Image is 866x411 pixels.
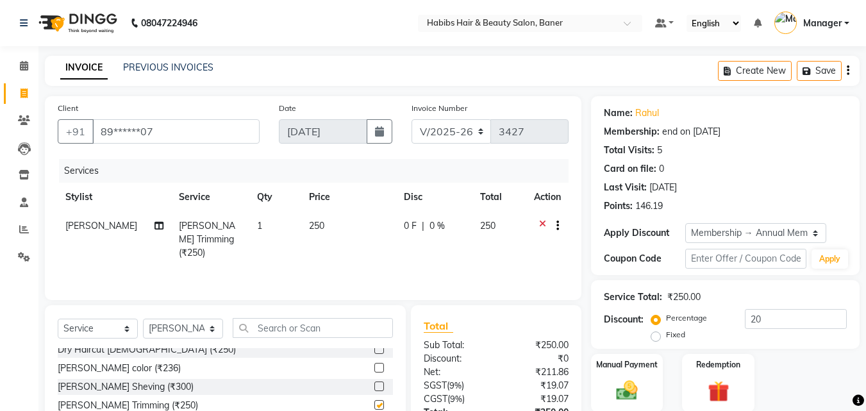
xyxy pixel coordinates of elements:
[685,249,806,269] input: Enter Offer / Coupon Code
[233,318,393,338] input: Search or Scan
[662,125,720,138] div: end on [DATE]
[604,162,656,176] div: Card on file:
[123,62,213,73] a: PREVIOUS INVOICES
[797,61,842,81] button: Save
[649,181,677,194] div: [DATE]
[701,378,736,405] img: _gift.svg
[666,329,685,340] label: Fixed
[496,339,578,352] div: ₹250.00
[422,219,424,233] span: |
[696,359,740,371] label: Redemption
[604,313,644,326] div: Discount:
[309,220,324,231] span: 250
[59,159,578,183] div: Services
[635,106,659,120] a: Rahul
[604,252,685,265] div: Coupon Code
[414,339,496,352] div: Sub Total:
[774,12,797,34] img: Manager
[604,144,654,157] div: Total Visits:
[496,392,578,406] div: ₹19.07
[396,183,472,212] th: Disc
[657,144,662,157] div: 5
[429,219,445,233] span: 0 %
[449,380,462,390] span: 9%
[480,220,495,231] span: 250
[404,219,417,233] span: 0 F
[596,359,658,371] label: Manual Payment
[424,319,453,333] span: Total
[496,365,578,379] div: ₹211.86
[414,365,496,379] div: Net:
[33,5,121,41] img: logo
[610,378,644,403] img: _cash.svg
[92,119,260,144] input: Search by Name/Mobile/Email/Code
[58,119,94,144] button: +91
[414,352,496,365] div: Discount:
[179,220,235,258] span: [PERSON_NAME] Trimming (₹250)
[60,56,108,80] a: INVOICE
[803,17,842,30] span: Manager
[412,103,467,114] label: Invoice Number
[424,380,447,391] span: SGST
[666,312,707,324] label: Percentage
[496,379,578,392] div: ₹19.07
[58,183,171,212] th: Stylist
[257,220,262,231] span: 1
[604,181,647,194] div: Last Visit:
[635,199,663,213] div: 146.19
[58,343,236,356] div: Dry Haircut [DEMOGRAPHIC_DATA] (₹250)
[414,379,496,392] div: ( )
[58,362,181,375] div: [PERSON_NAME] color (₹236)
[659,162,664,176] div: 0
[58,380,194,394] div: [PERSON_NAME] Sheving (₹300)
[604,226,685,240] div: Apply Discount
[141,5,197,41] b: 08047224946
[58,103,78,114] label: Client
[249,183,301,212] th: Qty
[812,249,848,269] button: Apply
[496,352,578,365] div: ₹0
[279,103,296,114] label: Date
[450,394,462,404] span: 9%
[604,125,660,138] div: Membership:
[526,183,569,212] th: Action
[65,220,137,231] span: [PERSON_NAME]
[604,290,662,304] div: Service Total:
[472,183,527,212] th: Total
[604,199,633,213] div: Points:
[301,183,396,212] th: Price
[171,183,249,212] th: Service
[718,61,792,81] button: Create New
[667,290,701,304] div: ₹250.00
[604,106,633,120] div: Name:
[424,393,447,405] span: CGST
[414,392,496,406] div: ( )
